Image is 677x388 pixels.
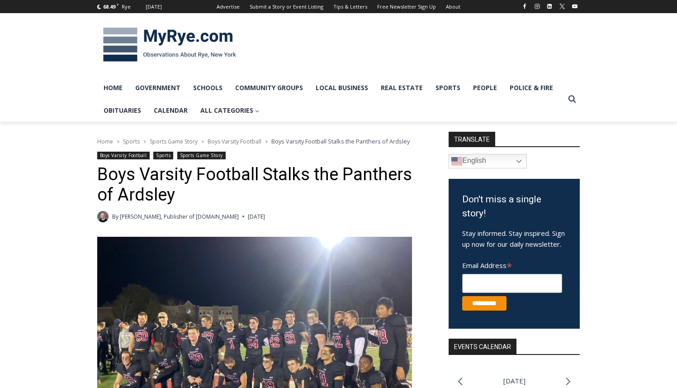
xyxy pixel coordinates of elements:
button: View Search Form [564,91,580,107]
p: Stay informed. Stay inspired. Sign up now for our daily newsletter. [462,228,566,249]
a: [PERSON_NAME], Publisher of [DOMAIN_NAME] [120,213,239,220]
span: By [112,212,118,221]
a: Local Business [309,77,374,99]
a: Calendar [147,99,194,122]
a: X [557,1,568,12]
time: [DATE] [248,212,265,221]
img: en [451,156,462,167]
span: 68.49 [103,3,115,10]
a: Sports Game Story [150,138,198,145]
a: Home [97,138,113,145]
a: Schools [187,77,229,99]
strong: TRANSLATE [449,132,495,146]
nav: Primary Navigation [97,77,564,122]
a: Author image [97,211,109,222]
img: MyRye.com [97,21,242,68]
h3: Don't miss a single story! [462,192,566,221]
a: Government [129,77,187,99]
a: Linkedin [544,1,555,12]
span: > [265,139,268,145]
a: YouTube [569,1,580,12]
a: Next month [566,377,571,386]
nav: Breadcrumbs [97,137,425,146]
a: Sports [123,138,140,145]
div: [DATE] [146,3,162,11]
a: Boys Varsity Football [208,138,261,145]
a: Home [97,77,129,99]
a: Facebook [519,1,530,12]
a: Sports [429,77,467,99]
span: > [117,139,119,145]
a: Instagram [532,1,543,12]
a: Sports Game Story [177,152,226,159]
label: Email Address [462,256,562,273]
span: F [117,2,119,7]
span: Boys Varsity Football Stalks the Panthers of Ardsley [271,137,410,145]
a: Community Groups [229,77,309,99]
span: > [201,139,204,145]
span: All Categories [200,105,260,115]
a: Sports [153,152,173,159]
a: English [449,154,527,168]
a: Previous month [458,377,463,386]
li: [DATE] [503,375,526,387]
div: Rye [122,3,131,11]
h1: Boys Varsity Football Stalks the Panthers of Ardsley [97,164,425,206]
a: Boys Varsity Football [97,152,150,159]
a: Real Estate [374,77,429,99]
h2: Events Calendar [449,339,516,354]
a: Obituaries [97,99,147,122]
a: People [467,77,503,99]
span: > [143,139,146,145]
a: Police & Fire [503,77,559,99]
a: All Categories [194,99,266,122]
